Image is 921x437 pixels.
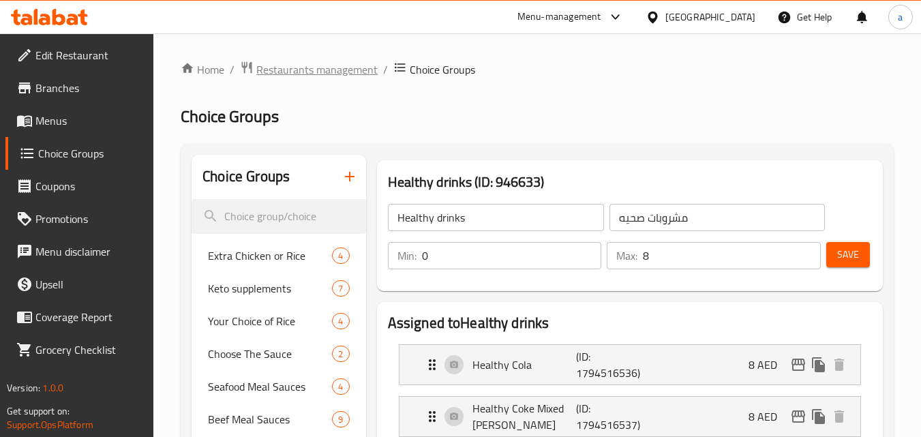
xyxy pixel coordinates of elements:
[208,313,332,329] span: Your Choice of Rice
[192,370,365,403] div: Seafood Meal Sauces4
[35,276,143,292] span: Upsell
[5,72,154,104] a: Branches
[333,380,348,393] span: 4
[192,199,365,234] input: search
[7,402,70,420] span: Get support on:
[332,411,349,427] div: Choices
[35,243,143,260] span: Menu disclaimer
[332,313,349,329] div: Choices
[333,413,348,426] span: 9
[230,61,235,78] li: /
[399,345,860,385] div: Expand
[181,61,894,78] nav: breadcrumb
[5,39,154,72] a: Edit Restaurant
[5,137,154,170] a: Choice Groups
[5,202,154,235] a: Promotions
[240,61,378,78] a: Restaurants management
[749,408,788,425] p: 8 AED
[616,247,637,264] p: Max:
[332,346,349,362] div: Choices
[517,9,601,25] div: Menu-management
[576,348,646,381] p: (ID: 1794516536)
[35,178,143,194] span: Coupons
[829,355,849,375] button: delete
[192,305,365,337] div: Your Choice of Rice4
[5,235,154,268] a: Menu disclaimer
[192,272,365,305] div: Keto supplements7
[332,247,349,264] div: Choices
[208,378,332,395] span: Seafood Meal Sauces
[472,400,577,433] p: Healthy Coke Mixed [PERSON_NAME]
[397,247,417,264] p: Min:
[826,242,870,267] button: Save
[5,301,154,333] a: Coverage Report
[5,104,154,137] a: Menus
[38,145,143,162] span: Choice Groups
[665,10,755,25] div: [GEOGRAPHIC_DATA]
[7,416,93,434] a: Support.OpsPlatform
[192,337,365,370] div: Choose The Sauce2
[788,355,809,375] button: edit
[35,80,143,96] span: Branches
[208,346,332,362] span: Choose The Sauce
[333,282,348,295] span: 7
[333,250,348,262] span: 4
[5,170,154,202] a: Coupons
[5,268,154,301] a: Upsell
[202,166,290,187] h2: Choice Groups
[410,61,475,78] span: Choice Groups
[192,239,365,272] div: Extra Chicken or Rice4
[7,379,40,397] span: Version:
[333,348,348,361] span: 2
[192,403,365,436] div: Beef Meal Sauces9
[333,315,348,328] span: 4
[35,47,143,63] span: Edit Restaurant
[388,313,872,333] h2: Assigned to Healthy drinks
[837,246,859,263] span: Save
[383,61,388,78] li: /
[208,280,332,297] span: Keto supplements
[5,333,154,366] a: Grocery Checklist
[788,406,809,427] button: edit
[35,309,143,325] span: Coverage Report
[35,112,143,129] span: Menus
[576,400,646,433] p: (ID: 1794516537)
[208,247,332,264] span: Extra Chicken or Rice
[388,339,872,391] li: Expand
[208,411,332,427] span: Beef Meal Sauces
[388,171,872,193] h3: Healthy drinks (ID: 946633)
[749,357,788,373] p: 8 AED
[332,280,349,297] div: Choices
[809,355,829,375] button: duplicate
[399,397,860,436] div: Expand
[898,10,903,25] span: a
[809,406,829,427] button: duplicate
[332,378,349,395] div: Choices
[181,101,279,132] span: Choice Groups
[181,61,224,78] a: Home
[256,61,378,78] span: Restaurants management
[472,357,577,373] p: Healthy Cola
[35,211,143,227] span: Promotions
[42,379,63,397] span: 1.0.0
[829,406,849,427] button: delete
[35,342,143,358] span: Grocery Checklist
